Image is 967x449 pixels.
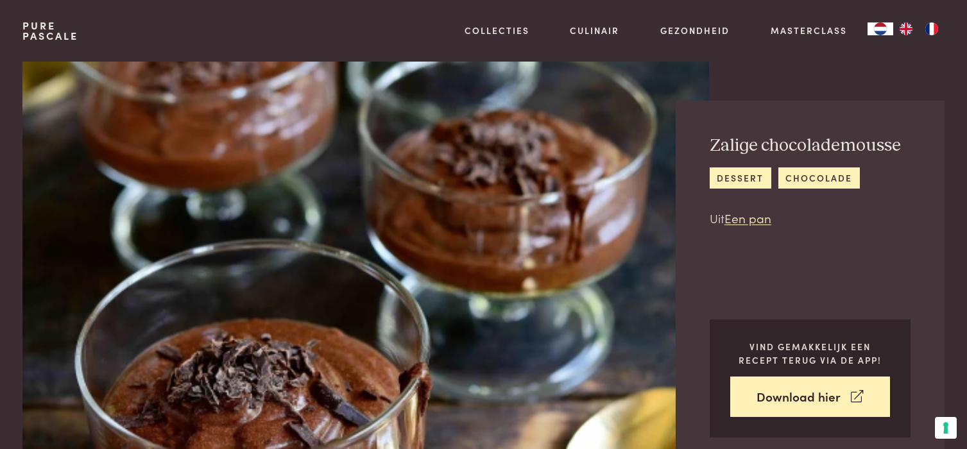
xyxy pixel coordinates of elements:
a: EN [893,22,919,35]
a: FR [919,22,945,35]
a: Een pan [724,209,771,226]
a: Collecties [465,24,529,37]
aside: Language selected: Nederlands [868,22,945,35]
div: Language [868,22,893,35]
ul: Language list [893,22,945,35]
a: Culinair [570,24,619,37]
a: PurePascale [22,21,78,41]
a: dessert [710,167,771,189]
a: Download hier [730,377,890,417]
p: Uit [710,209,901,228]
h2: Zalige chocolademousse [710,135,901,157]
a: Masterclass [771,24,847,37]
a: Gezondheid [660,24,730,37]
a: NL [868,22,893,35]
p: Vind gemakkelijk een recept terug via de app! [730,340,890,366]
button: Uw voorkeuren voor toestemming voor trackingtechnologieën [935,417,957,439]
a: chocolade [778,167,860,189]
